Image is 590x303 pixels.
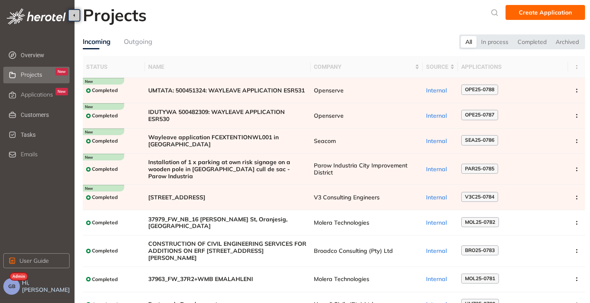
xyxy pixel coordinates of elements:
[92,87,118,93] span: Completed
[92,276,118,282] span: Completed
[22,279,71,293] span: Hi, [PERSON_NAME]
[426,276,455,283] div: Internal
[92,138,118,144] span: Completed
[426,112,455,119] div: Internal
[465,137,494,143] span: SEA25-0786
[21,71,42,78] span: Projects
[519,8,572,17] span: Create Application
[465,166,494,172] span: PAR25-0785
[83,56,145,78] th: Status
[92,220,118,225] span: Completed
[148,276,307,283] span: 37963_FW_37R2+WMB EMALAHLENI
[7,8,66,24] img: logo
[465,87,494,92] span: OPE25-0788
[92,194,118,200] span: Completed
[148,240,307,261] span: CONSTRUCTION OF CIVIL ENGINEERING SERVICES FOR ADDITIONS ON ERF [STREET_ADDRESS][PERSON_NAME]
[426,138,455,145] div: Internal
[513,36,551,48] div: Completed
[314,62,413,71] span: Company
[83,36,111,47] div: Incoming
[461,36,477,48] div: All
[314,194,419,201] span: V3 Consulting Engineers
[21,47,68,63] span: Overview
[458,56,568,78] th: Applications
[21,151,38,158] span: Emails
[21,126,68,143] span: Tasks
[426,219,455,226] div: Internal
[465,276,495,281] span: MOL25-0781
[145,56,311,78] th: Name
[55,88,68,95] div: New
[426,194,455,201] div: Internal
[148,87,307,94] span: UMTATA: 500451324: WAYLEAVE APPLICATION ESR531
[314,276,419,283] span: Molera Technologies
[148,194,307,201] span: [STREET_ADDRESS]
[465,194,494,200] span: V3C25-0784
[314,87,419,94] span: Openserve
[55,68,68,75] div: New
[506,5,585,20] button: Create Application
[465,219,495,225] span: MOL25-0782
[426,87,455,94] div: Internal
[148,216,307,230] span: 37979_FW_NB_16 [PERSON_NAME] St, Oranjesig, [GEOGRAPHIC_DATA]
[551,36,583,48] div: Archived
[311,56,423,78] th: Company
[92,248,118,254] span: Completed
[465,112,494,118] span: OPE25-0787
[426,247,455,255] div: Internal
[423,56,458,78] th: Source
[314,138,419,145] span: Seacom
[148,109,307,123] span: IDUTYWA 500482309: WAYLEAVE APPLICATION ESR530
[124,36,152,47] div: Outgoing
[19,256,49,265] span: User Guide
[314,162,419,176] span: Parow Industria City Improvement District
[477,36,513,48] div: In process
[3,253,70,268] button: User Guide
[148,159,307,179] span: Installation of 1 x parking at own risk signage on a wooden pole in [GEOGRAPHIC_DATA] cull de sac...
[314,112,419,119] span: Openserve
[314,247,419,255] span: Broadco Consulting (Pty) Ltd
[83,5,147,25] h2: Projects
[148,134,307,148] span: Wayleave application FCEXTENTIONWL001 in [GEOGRAPHIC_DATA]
[465,247,495,253] span: BRO25-0783
[92,113,118,119] span: Completed
[21,91,53,98] span: Applications
[426,62,448,71] span: Source
[314,219,419,226] span: Molera Technologies
[92,166,118,172] span: Completed
[21,107,68,123] span: Customers
[8,284,15,289] span: GB
[3,278,20,295] button: GB
[426,166,455,173] div: Internal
